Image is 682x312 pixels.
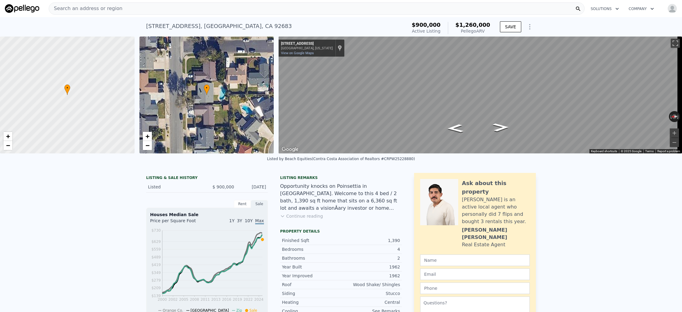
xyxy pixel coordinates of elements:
a: Zoom out [3,141,12,150]
path: Go North, Poinsettia Way [440,122,470,135]
span: • [204,85,210,91]
div: Price per Square Foot [150,218,207,227]
tspan: $419 [151,263,161,267]
div: • [204,84,210,95]
button: Show Options [524,21,536,33]
button: SAVE [500,21,521,32]
button: Continue reading [280,213,323,219]
div: 1,390 [341,237,400,244]
button: Zoom out [670,138,679,147]
div: Listing remarks [280,175,402,180]
div: Siding [282,290,341,296]
div: Finished Sqft [282,237,341,244]
span: Search an address or region [49,5,122,12]
tspan: $209 [151,286,161,290]
span: + [145,132,149,140]
span: $ 900,000 [213,184,234,189]
input: Name [420,254,530,266]
a: Show location on map [338,45,342,51]
button: Toggle fullscreen view [671,39,680,48]
div: 4 [341,246,400,252]
span: − [6,142,10,149]
tspan: 2005 [179,297,188,302]
path: Go South, Poinsettia Way [486,121,516,133]
div: Central [341,299,400,305]
a: Zoom out [143,141,152,150]
div: Property details [280,229,402,234]
span: $1,260,000 [455,22,490,28]
a: Report a problem [657,149,680,153]
div: 2 [341,255,400,261]
button: Company [624,3,659,14]
tspan: 2002 [168,297,178,302]
span: + [6,132,10,140]
span: Active Listing [412,29,441,33]
div: Roof [282,282,341,288]
img: avatar [667,4,677,13]
span: Max [255,218,264,224]
div: [GEOGRAPHIC_DATA], [US_STATE] [281,46,333,50]
button: Reset the view [669,114,680,119]
tspan: $139 [151,294,161,298]
button: Zoom in [670,128,679,138]
tspan: 2013 [211,297,221,302]
a: Open this area in Google Maps (opens a new window) [280,145,300,153]
div: [DATE] [239,184,266,190]
div: Map [279,37,682,153]
a: Zoom in [143,132,152,141]
div: [STREET_ADDRESS] [281,41,333,46]
tspan: 2019 [233,297,242,302]
div: [PERSON_NAME] [PERSON_NAME] [462,226,530,241]
a: Terms (opens in new tab) [645,149,654,153]
input: Email [420,268,530,280]
div: Stucco [341,290,400,296]
span: © 2025 Google [621,149,642,153]
span: 1Y [229,218,234,223]
tspan: 2016 [222,297,231,302]
tspan: 2011 [201,297,210,302]
div: Street View [279,37,682,153]
tspan: $629 [151,240,161,244]
div: Listed [148,184,202,190]
tspan: $559 [151,247,161,251]
div: 1962 [341,264,400,270]
tspan: $349 [151,271,161,275]
a: View on Google Maps [281,51,314,55]
tspan: $489 [151,255,161,259]
div: • [64,84,70,95]
img: Google [280,145,300,153]
span: 3Y [237,218,242,223]
div: Wood Shake/ Shingles [341,282,400,288]
span: 10Y [245,218,253,223]
div: Bedrooms [282,246,341,252]
div: Opportunity knocks on Poinsettia in [GEOGRAPHIC_DATA]. Welcome to this 4 bed / 2 bath, 1,390 sq f... [280,183,402,212]
div: Bathrooms [282,255,341,261]
div: Ask about this property [462,179,530,196]
tspan: $730 [151,228,161,233]
tspan: $279 [151,278,161,282]
span: • [64,85,70,91]
div: Rent [234,200,251,208]
tspan: 2008 [190,297,199,302]
div: Year Built [282,264,341,270]
div: Listed by Beach Equities (Contra Costa Association of Realtors #CRPW25228880) [267,157,415,161]
button: Solutions [586,3,624,14]
div: Real Estate Agent [462,241,505,248]
div: LISTING & SALE HISTORY [146,175,268,181]
tspan: 2022 [244,297,253,302]
img: Pellego [5,4,39,13]
div: Houses Median Sale [150,212,264,218]
a: Zoom in [3,132,12,141]
div: [STREET_ADDRESS] , [GEOGRAPHIC_DATA] , CA 92683 [146,22,292,30]
button: Rotate counterclockwise [669,111,672,122]
div: [PERSON_NAME] is an active local agent who personally did 7 flips and bought 3 rentals this year. [462,196,530,225]
span: $900,000 [412,22,441,28]
div: Heating [282,299,341,305]
div: Pellego ARV [455,28,490,34]
button: Rotate clockwise [677,111,680,122]
tspan: 2000 [158,297,167,302]
button: Keyboard shortcuts [591,149,617,153]
span: − [145,142,149,149]
tspan: 2024 [254,297,264,302]
input: Phone [420,282,530,294]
